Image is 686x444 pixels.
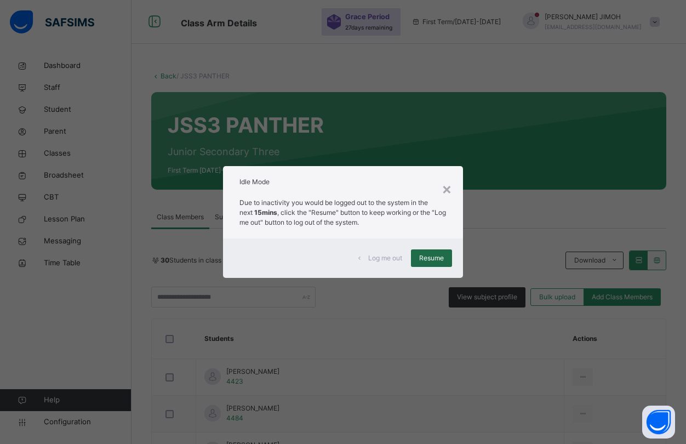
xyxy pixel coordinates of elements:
[239,177,447,187] h2: Idle Mode
[254,208,277,217] strong: 15mins
[642,406,675,439] button: Open asap
[442,177,452,200] div: ×
[419,253,444,263] span: Resume
[368,253,402,263] span: Log me out
[239,198,447,227] p: Due to inactivity you would be logged out to the system in the next , click the "Resume" button t...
